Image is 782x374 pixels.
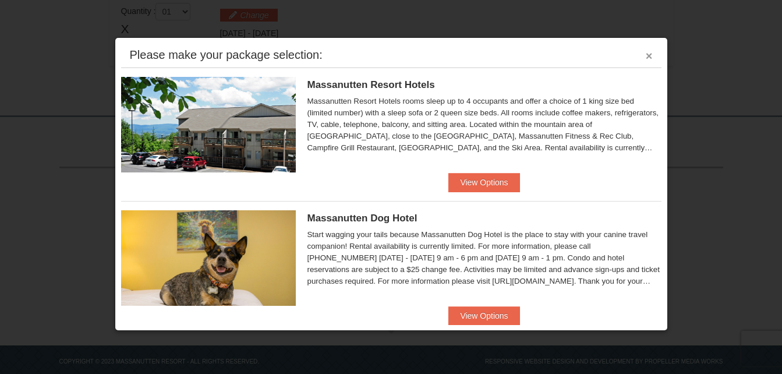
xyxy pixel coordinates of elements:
[646,50,653,62] button: ×
[307,229,661,287] div: Start wagging your tails because Massanutten Dog Hotel is the place to stay with your canine trav...
[448,173,519,192] button: View Options
[307,79,435,90] span: Massanutten Resort Hotels
[121,210,296,306] img: 27428181-5-81c892a3.jpg
[307,96,661,154] div: Massanutten Resort Hotels rooms sleep up to 4 occupants and offer a choice of 1 king size bed (li...
[448,306,519,325] button: View Options
[121,77,296,172] img: 19219026-1-e3b4ac8e.jpg
[307,213,417,224] span: Massanutten Dog Hotel
[130,49,323,61] div: Please make your package selection:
